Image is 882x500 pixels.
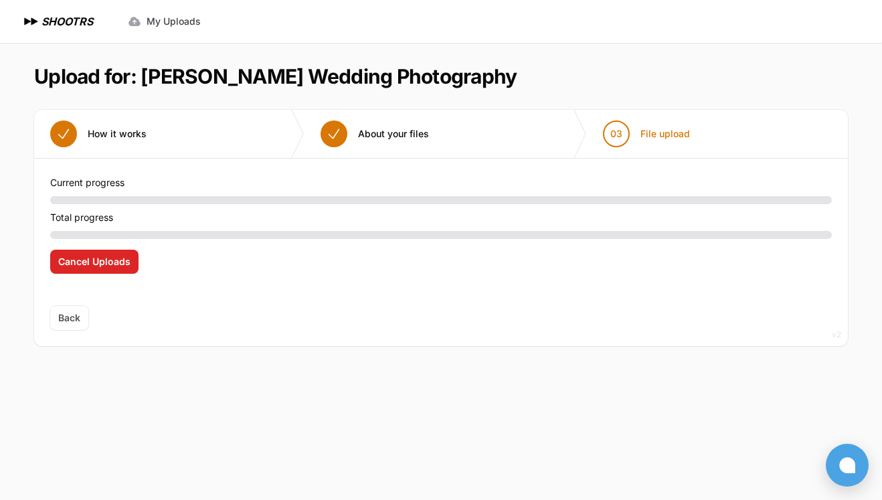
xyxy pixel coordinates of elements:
button: 03 File upload [587,110,706,158]
span: Cancel Uploads [58,255,130,268]
a: My Uploads [120,9,209,33]
a: SHOOTRS SHOOTRS [21,13,93,29]
button: Cancel Uploads [50,250,139,274]
p: Total progress [50,210,832,226]
p: Current progress [50,175,832,191]
h1: Upload for: [PERSON_NAME] Wedding Photography [34,64,517,88]
div: v2 [832,327,841,343]
span: My Uploads [147,15,201,28]
img: SHOOTRS [21,13,41,29]
button: Open chat window [826,444,869,487]
h1: SHOOTRS [41,13,93,29]
button: About your files [304,110,445,158]
span: File upload [640,127,690,141]
span: How it works [88,127,147,141]
span: About your files [358,127,429,141]
button: How it works [34,110,163,158]
span: 03 [610,127,622,141]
